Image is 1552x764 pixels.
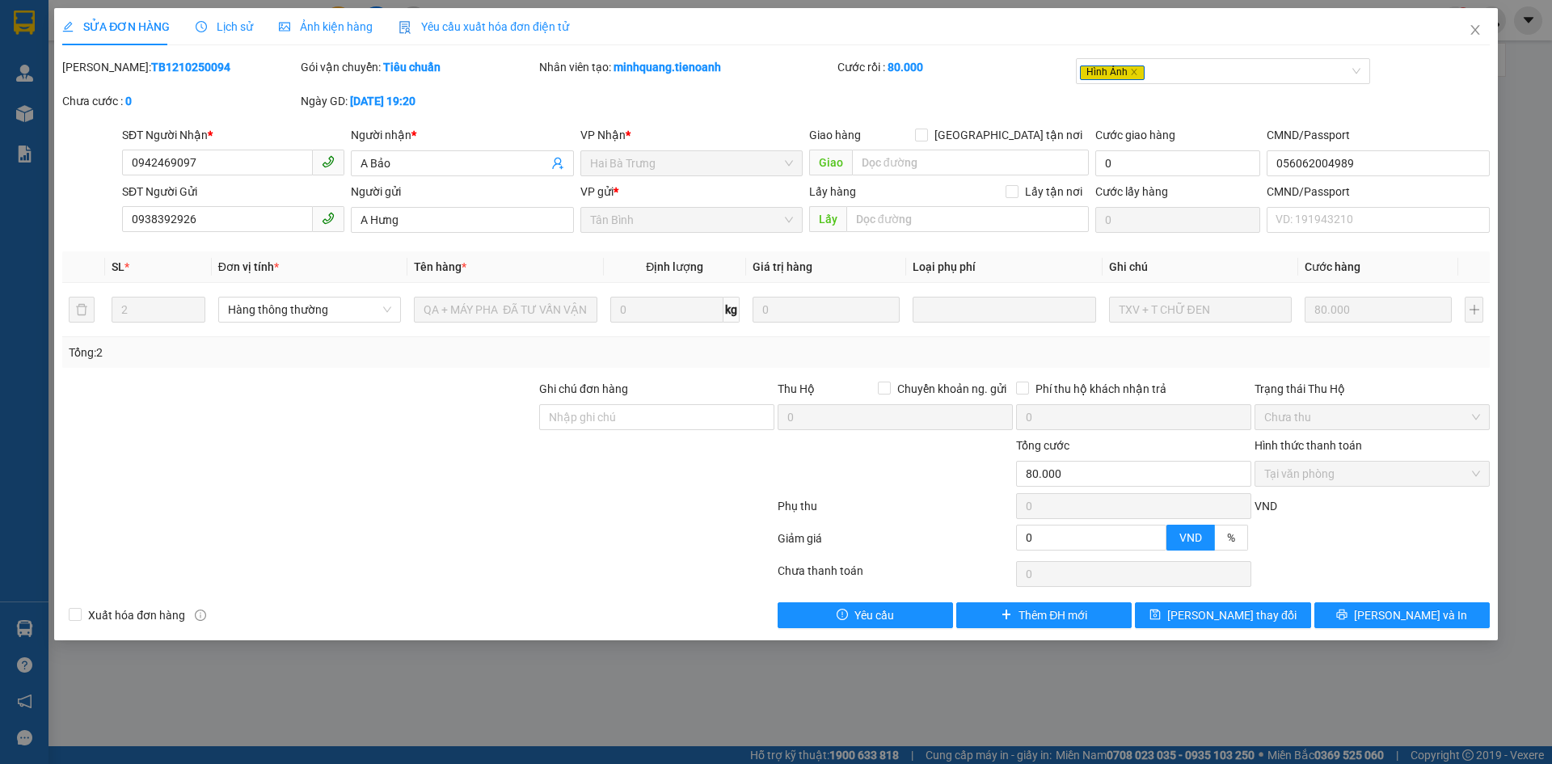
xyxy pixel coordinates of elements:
div: VP gửi [580,183,803,200]
span: save [1149,609,1161,622]
span: % [1227,531,1235,544]
span: Thu Hộ [778,382,815,395]
button: plus [1465,297,1482,323]
span: Yêu cầu [854,606,894,624]
span: close [1469,23,1482,36]
label: Ghi chú đơn hàng [539,382,628,395]
div: [PERSON_NAME]: [62,58,297,76]
div: Giảm giá [776,530,1014,558]
span: edit [62,21,74,32]
div: CMND/Passport [1267,183,1489,200]
input: Cước giao hàng [1095,150,1260,176]
span: Xuất hóa đơn hàng [82,606,192,624]
input: 0 [1305,297,1452,323]
span: Yêu cầu xuất hóa đơn điện tử [399,20,569,33]
div: Người nhận [351,126,573,144]
span: user-add [551,157,564,170]
span: kg [723,297,740,323]
div: Phụ thu [776,497,1014,526]
div: Chưa thanh toán [776,562,1014,590]
span: Lịch sử [196,20,253,33]
span: Hai Bà Trưng [590,151,793,175]
input: Ghi chú đơn hàng [539,404,774,430]
span: phone [322,212,335,225]
b: TB1210250094 [151,61,230,74]
label: Hình thức thanh toán [1255,439,1362,452]
span: [GEOGRAPHIC_DATA] tận nơi [928,126,1089,144]
span: plus [1001,609,1012,622]
button: Close [1453,8,1498,53]
div: SĐT Người Nhận [122,126,344,144]
div: Gói vận chuyển: [301,58,536,76]
div: Trạng thái Thu Hộ [1255,380,1490,398]
span: Chuyển khoản ng. gửi [891,380,1013,398]
span: Chưa thu [1264,405,1480,429]
input: Dọc đường [852,150,1089,175]
span: info-circle [195,610,206,621]
b: 80.000 [888,61,923,74]
div: Cước rồi : [837,58,1073,76]
span: Hình Ảnh [1080,65,1145,80]
span: close [1130,68,1138,76]
span: SL [112,260,124,273]
span: printer [1336,609,1347,622]
span: VND [1255,500,1277,513]
span: Tên hàng [414,260,466,273]
input: Cước lấy hàng [1095,207,1260,233]
label: Cước giao hàng [1095,129,1175,141]
button: printer[PERSON_NAME] và In [1314,602,1490,628]
label: Cước lấy hàng [1095,185,1168,198]
span: Giao hàng [809,129,861,141]
div: Ngày GD: [301,92,536,110]
th: Loại phụ phí [906,251,1102,283]
span: Lấy [809,206,846,232]
button: exclamation-circleYêu cầu [778,602,953,628]
span: VP Nhận [580,129,626,141]
input: Dọc đường [846,206,1089,232]
div: Nhân viên tạo: [539,58,834,76]
span: [PERSON_NAME] thay đổi [1167,606,1297,624]
span: Cước hàng [1305,260,1360,273]
span: VND [1179,531,1202,544]
div: SĐT Người Gửi [122,183,344,200]
b: 0 [125,95,132,108]
b: minhquang.tienoanh [614,61,721,74]
img: icon [399,21,411,34]
button: plusThêm ĐH mới [956,602,1132,628]
b: Tiêu chuẩn [383,61,441,74]
span: Thêm ĐH mới [1018,606,1087,624]
input: VD: Bàn, Ghế [414,297,597,323]
span: [PERSON_NAME] và In [1354,606,1467,624]
span: phone [322,155,335,168]
button: delete [69,297,95,323]
th: Ghi chú [1103,251,1298,283]
span: Đơn vị tính [218,260,279,273]
span: Tân Bình [590,208,793,232]
input: 0 [753,297,900,323]
span: Hàng thông thường [228,298,391,322]
div: Người gửi [351,183,573,200]
div: CMND/Passport [1267,126,1489,144]
input: Ghi Chú [1109,297,1292,323]
span: picture [279,21,290,32]
b: [DATE] 19:20 [350,95,415,108]
span: exclamation-circle [837,609,848,622]
span: Lấy hàng [809,185,856,198]
span: Tổng cước [1016,439,1069,452]
button: save[PERSON_NAME] thay đổi [1135,602,1310,628]
div: Chưa cước : [62,92,297,110]
span: Định lượng [646,260,703,273]
span: clock-circle [196,21,207,32]
div: Tổng: 2 [69,344,599,361]
span: Giá trị hàng [753,260,812,273]
span: Tại văn phòng [1264,462,1480,486]
span: SỬA ĐƠN HÀNG [62,20,170,33]
span: Phí thu hộ khách nhận trả [1029,380,1173,398]
span: Giao [809,150,852,175]
span: Lấy tận nơi [1018,183,1089,200]
span: Ảnh kiện hàng [279,20,373,33]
